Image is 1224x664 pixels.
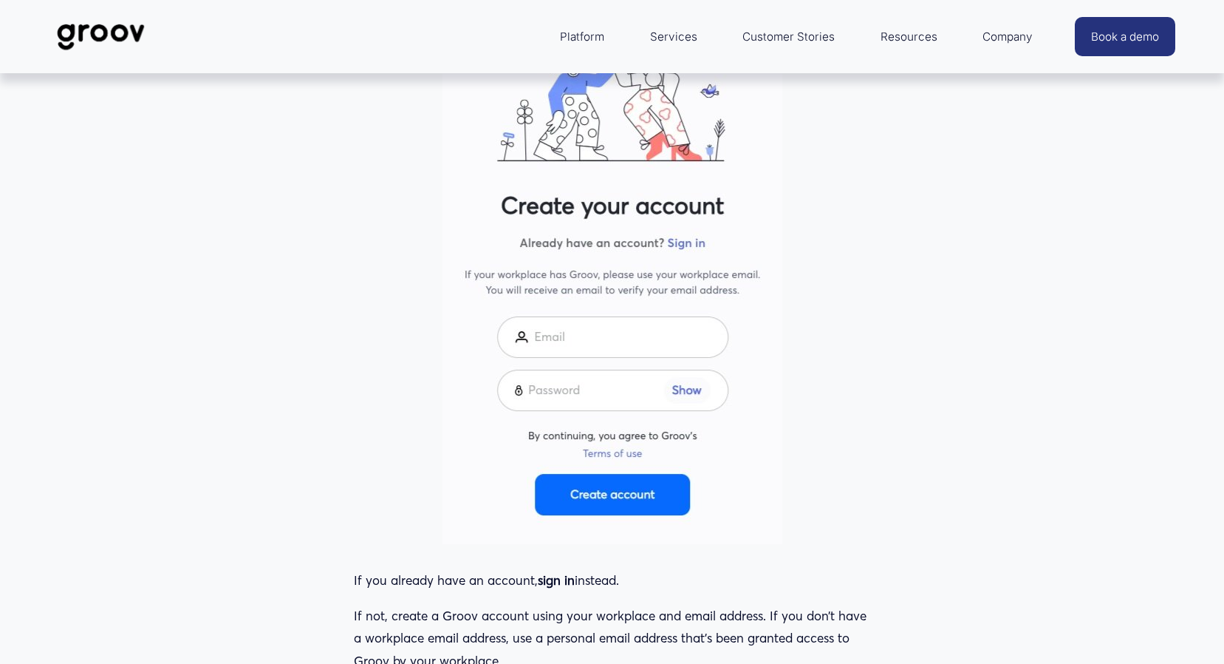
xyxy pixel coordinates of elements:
[1075,17,1175,56] a: Book a demo
[560,27,604,47] span: Platform
[538,572,575,588] strong: sign in
[873,19,945,55] a: folder dropdown
[975,19,1040,55] a: folder dropdown
[553,19,612,55] a: folder dropdown
[735,19,842,55] a: Customer Stories
[982,27,1033,47] span: Company
[354,569,870,592] p: If you already have an account, instead.
[881,27,937,47] span: Resources
[49,13,153,61] img: Groov | Workplace Science Platform | Unlock Performance | Drive Results
[643,19,705,55] a: Services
